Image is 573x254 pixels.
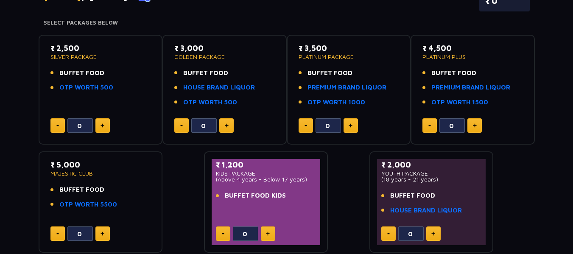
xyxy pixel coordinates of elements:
[381,170,482,176] p: YOUTH PACKAGE
[216,176,316,182] p: (Above 4 years - Below 17 years)
[431,232,435,236] img: plus
[101,232,104,236] img: plus
[174,42,275,54] p: ₹ 3,000
[50,42,151,54] p: ₹ 2,500
[56,233,59,234] img: minus
[266,232,270,236] img: plus
[101,123,104,128] img: plus
[299,54,399,60] p: PLATINUM PACKAGE
[174,54,275,60] p: GOLDEN PACKAGE
[216,159,316,170] p: ₹ 1,200
[428,125,431,126] img: minus
[59,200,117,209] a: OTP WORTH 5500
[216,170,316,176] p: KIDS PACKAGE
[305,125,307,126] img: minus
[50,170,151,176] p: MAJESTIC CLUB
[50,54,151,60] p: SILVER PACKAGE
[225,191,286,201] span: BUFFET FOOD KIDS
[225,123,229,128] img: plus
[431,68,476,78] span: BUFFET FOOD
[381,159,482,170] p: ₹ 2,000
[307,83,386,92] a: PREMIUM BRAND LIQUOR
[44,20,530,26] h4: Select Packages Below
[473,123,477,128] img: plus
[381,176,482,182] p: (18 years - 21 years)
[59,185,104,195] span: BUFFET FOOD
[183,68,228,78] span: BUFFET FOOD
[50,159,151,170] p: ₹ 5,000
[180,125,183,126] img: minus
[349,123,352,128] img: plus
[299,42,399,54] p: ₹ 3,500
[59,68,104,78] span: BUFFET FOOD
[183,83,255,92] a: HOUSE BRAND LIQUOR
[390,206,462,215] a: HOUSE BRAND LIQUOR
[422,54,523,60] p: PLATINUM PLUS
[431,98,488,107] a: OTP WORTH 1500
[59,83,113,92] a: OTP WORTH 500
[183,98,237,107] a: OTP WORTH 500
[431,83,510,92] a: PREMIUM BRAND LIQUOR
[307,68,352,78] span: BUFFET FOOD
[390,191,435,201] span: BUFFET FOOD
[387,233,390,234] img: minus
[422,42,523,54] p: ₹ 4,500
[56,125,59,126] img: minus
[307,98,365,107] a: OTP WORTH 1000
[222,233,224,234] img: minus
